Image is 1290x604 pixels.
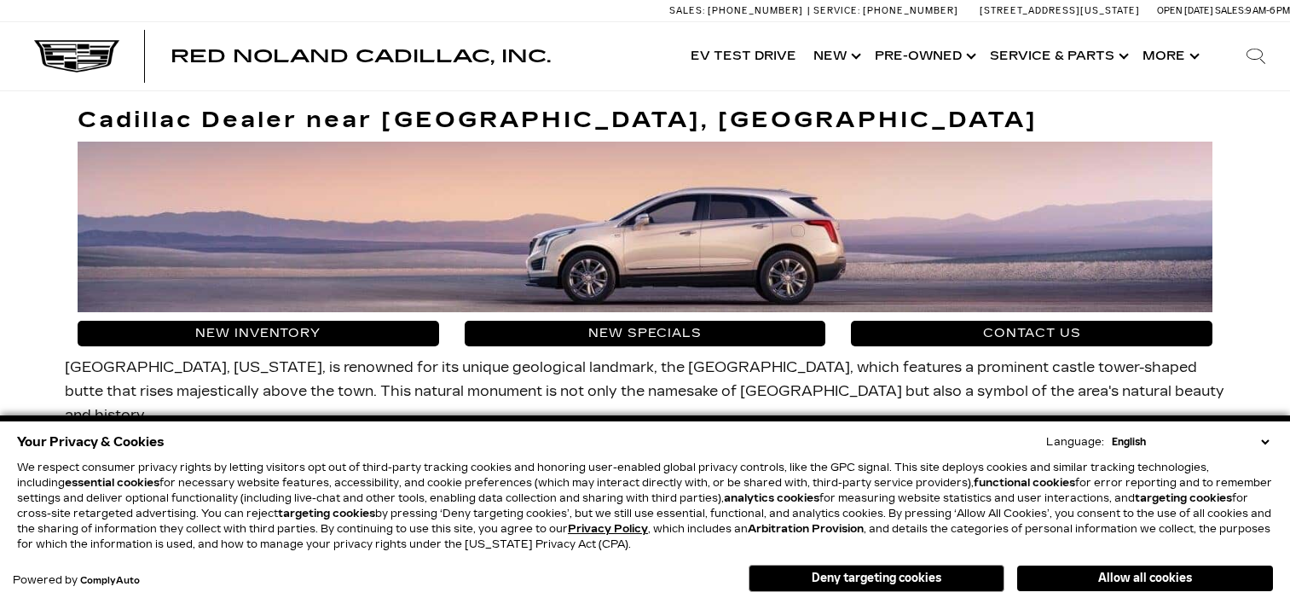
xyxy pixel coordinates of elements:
[278,508,375,520] strong: targeting cookies
[748,523,864,535] strong: Arbitration Provision
[1135,492,1232,504] strong: targeting cookies
[981,22,1134,90] a: Service & Parts
[1134,22,1205,90] button: More
[1157,5,1213,16] span: Open [DATE]
[78,142,1213,312] img: Cadillac Dealer
[1046,437,1104,447] div: Language:
[13,575,140,586] div: Powered by
[78,321,439,346] a: New Inventory
[974,477,1075,489] strong: functional cookies
[65,477,159,489] strong: essential cookies
[708,5,803,16] span: [PHONE_NUMBER]
[724,492,819,504] strong: analytics cookies
[813,5,860,16] span: Service:
[1246,5,1290,16] span: 9 AM-6 PM
[80,576,140,586] a: ComplyAuto
[851,321,1212,346] a: Contact Us
[78,107,1038,133] strong: Cadillac Dealer near [GEOGRAPHIC_DATA], [GEOGRAPHIC_DATA]
[1108,434,1273,450] select: Language Select
[171,48,551,65] a: Red Noland Cadillac, Inc.
[17,460,1273,552] p: We respect consumer privacy rights by letting visitors opt out of third-party tracking cookies an...
[866,22,981,90] a: Pre-Owned
[807,6,963,15] a: Service: [PHONE_NUMBER]
[863,5,958,16] span: [PHONE_NUMBER]
[34,40,119,73] img: Cadillac Dark Logo with Cadillac White Text
[65,356,1226,427] p: [GEOGRAPHIC_DATA], [US_STATE], is renowned for its unique geological landmark, the [GEOGRAPHIC_DA...
[805,22,866,90] a: New
[1215,5,1246,16] span: Sales:
[749,565,1004,592] button: Deny targeting cookies
[669,5,705,16] span: Sales:
[17,430,165,454] span: Your Privacy & Cookies
[980,5,1140,16] a: [STREET_ADDRESS][US_STATE]
[682,22,805,90] a: EV Test Drive
[171,46,551,67] span: Red Noland Cadillac, Inc.
[669,6,807,15] a: Sales: [PHONE_NUMBER]
[1017,566,1273,591] button: Allow all cookies
[465,321,826,346] a: New Specials
[568,523,648,535] a: Privacy Policy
